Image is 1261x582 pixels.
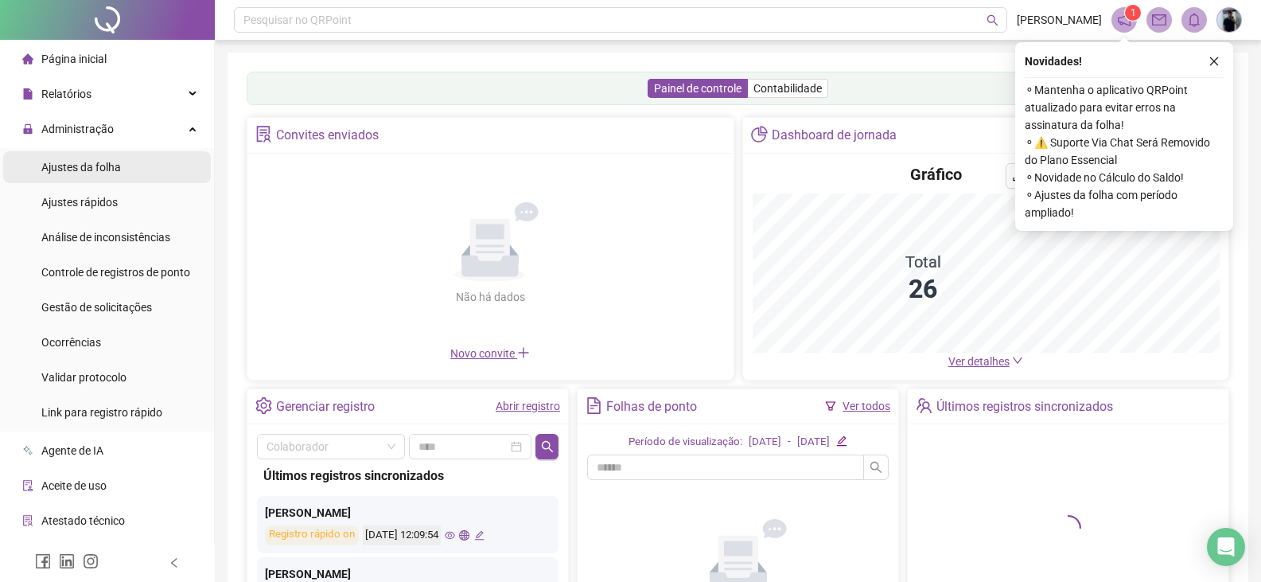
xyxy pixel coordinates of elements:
div: [DATE] [797,434,830,451]
span: Aceite de uso [41,479,107,492]
span: Ocorrências [41,336,101,349]
span: home [22,53,33,64]
span: Painel de controle [654,82,741,95]
span: Ver detalhes [948,355,1010,368]
span: download [1012,170,1025,182]
span: eye [445,530,455,541]
span: filter [825,400,836,412]
span: close [1208,56,1220,67]
span: 1 [1131,7,1136,18]
span: solution [22,515,33,526]
span: file-text [586,397,602,414]
img: 88202 [1217,8,1241,32]
span: lock [22,123,33,135]
span: instagram [83,553,99,569]
div: Não há dados [417,288,563,306]
span: setting [255,397,272,414]
div: Folhas de ponto [606,393,697,420]
span: mail [1152,13,1166,27]
span: [PERSON_NAME] [1017,11,1102,29]
span: facebook [35,553,51,569]
span: audit [22,480,33,491]
span: Atestado técnico [41,514,125,527]
div: [PERSON_NAME] [265,504,551,521]
div: Período de visualização: [629,434,742,451]
div: Últimos registros sincronizados [263,466,552,486]
span: Controle de registros de ponto [41,266,190,279]
span: search [870,461,882,474]
div: Convites enviados [276,122,379,149]
span: ⚬ ⚠️ Suporte Via Chat Será Removido do Plano Essencial [1025,134,1224,169]
div: - [788,434,791,451]
span: left [169,557,180,568]
div: Registro rápido on [265,525,359,545]
span: Administração [41,123,114,135]
span: linkedin [59,553,75,569]
span: Agente de IA [41,444,103,457]
div: [DATE] 12:09:54 [363,525,441,545]
span: pie-chart [751,126,768,143]
span: ⚬ Mantenha o aplicativo QRPoint atualizado para evitar erros na assinatura da folha! [1025,81,1224,134]
span: Página inicial [41,53,107,65]
sup: 1 [1125,5,1141,21]
span: file [22,88,33,100]
span: edit [836,436,847,446]
span: search [541,440,554,453]
span: plus [517,346,530,359]
div: Open Intercom Messenger [1207,528,1245,566]
span: bell [1187,13,1201,27]
span: team [916,397,932,414]
div: [DATE] [749,434,781,451]
div: Últimos registros sincronizados [936,393,1113,420]
span: ⚬ Novidade no Cálculo do Saldo! [1025,169,1224,186]
span: down [1012,355,1023,366]
span: edit [474,530,485,541]
span: Novidades ! [1025,53,1082,70]
a: Abrir registro [496,400,560,412]
h4: Gráfico [910,163,962,186]
span: Ajustes da folha [41,161,121,174]
span: global [459,530,469,541]
a: Ver detalhes down [948,355,1023,368]
a: Ver todos [843,400,890,412]
span: Gestão de solicitações [41,301,152,314]
span: ⚬ Ajustes da folha com período ampliado! [1025,186,1224,221]
span: Análise de inconsistências [41,231,170,244]
span: search [987,14,998,26]
span: Contabilidade [753,82,822,95]
span: notification [1117,13,1131,27]
span: solution [255,126,272,143]
span: Relatórios [41,88,91,100]
span: Validar protocolo [41,371,126,384]
span: loading [1050,510,1086,545]
span: Ajustes rápidos [41,196,118,209]
span: Link para registro rápido [41,406,162,419]
span: Novo convite [450,347,530,360]
div: Gerenciar registro [276,393,375,420]
div: Dashboard de jornada [772,122,897,149]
